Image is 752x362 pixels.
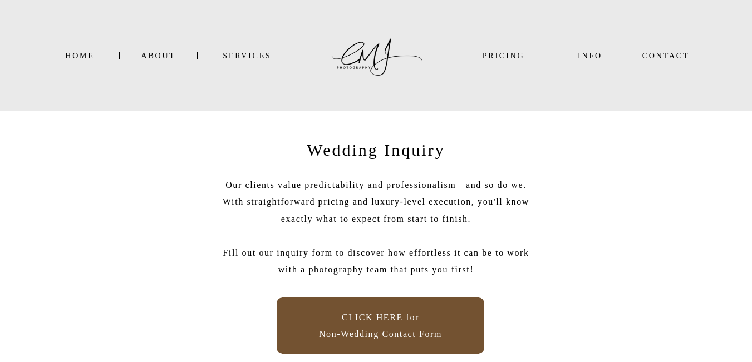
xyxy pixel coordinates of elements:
[141,52,175,60] a: About
[219,52,276,60] a: SERVICES
[63,52,97,60] a: Home
[310,309,451,342] p: CLICK HERE for Non-Wedding Contact Form
[642,52,690,60] a: Contact
[222,177,530,291] p: Our clients value predictability and professionalism—and so do we. With straightforward pricing a...
[293,140,459,160] h1: Wedding Inquiry
[563,52,617,60] a: INFO
[473,52,535,60] a: PRICING
[310,309,451,342] a: CLICK HERE forNon-Wedding Contact Form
